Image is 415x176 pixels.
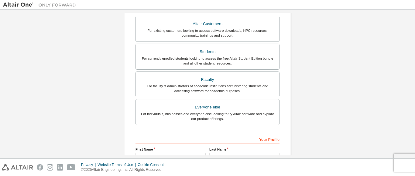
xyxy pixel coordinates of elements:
[98,162,138,167] div: Website Terms of Use
[139,20,276,28] div: Altair Customers
[57,164,63,171] img: linkedin.svg
[139,103,276,111] div: Everyone else
[139,28,276,38] div: For existing customers looking to access software downloads, HPC resources, community, trainings ...
[139,56,276,66] div: For currently enrolled students looking to access the free Altair Student Edition bundle and all ...
[81,167,167,172] p: © 2025 Altair Engineering, Inc. All Rights Reserved.
[209,147,280,152] label: Last Name
[3,2,79,8] img: Altair One
[135,134,280,144] div: Your Profile
[139,84,276,93] div: For faculty & administrators of academic institutions administering students and accessing softwa...
[139,111,276,121] div: For individuals, businesses and everyone else looking to try Altair software and explore our prod...
[2,164,33,171] img: altair_logo.svg
[47,164,53,171] img: instagram.svg
[135,147,206,152] label: First Name
[67,164,76,171] img: youtube.svg
[37,164,43,171] img: facebook.svg
[139,75,276,84] div: Faculty
[138,162,167,167] div: Cookie Consent
[81,162,98,167] div: Privacy
[139,48,276,56] div: Students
